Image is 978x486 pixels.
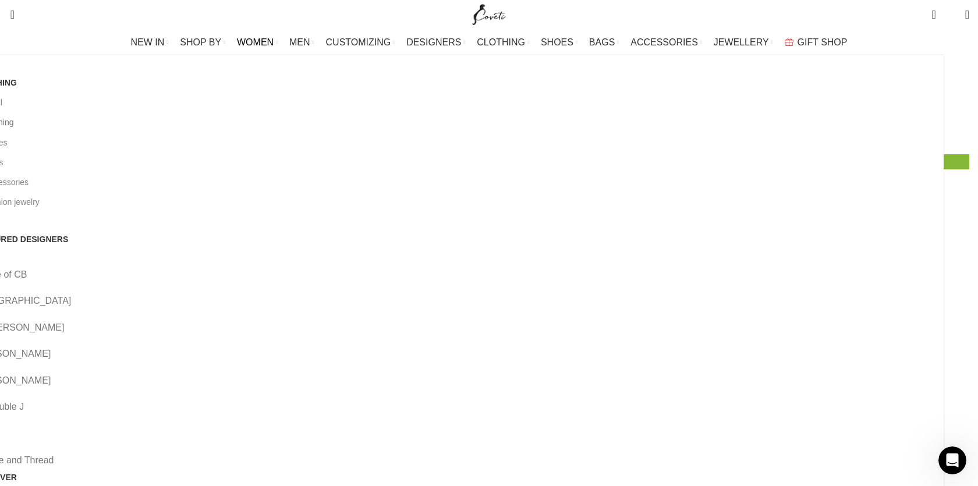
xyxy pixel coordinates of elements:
[237,31,278,54] a: WOMEN
[798,37,848,48] span: GIFT SHOP
[180,31,225,54] a: SHOP BY
[326,31,395,54] a: CUSTOMIZING
[714,37,769,48] span: JEWELLERY
[237,37,274,48] span: WOMEN
[947,12,956,20] span: 0
[406,37,461,48] span: DESIGNERS
[589,31,619,54] a: BAGS
[3,31,975,54] div: Main navigation
[477,37,525,48] span: CLOTHING
[541,31,577,54] a: SHOES
[289,31,314,54] a: MEN
[926,3,941,26] a: 0
[470,9,509,19] a: Site logo
[326,37,391,48] span: CUSTOMIZING
[131,31,169,54] a: NEW IN
[714,31,773,54] a: JEWELLERY
[630,31,702,54] a: ACCESSORIES
[933,6,941,15] span: 0
[785,31,848,54] a: GIFT SHOP
[406,31,465,54] a: DESIGNERS
[131,37,165,48] span: NEW IN
[945,3,956,26] div: My Wishlist
[289,37,310,48] span: MEN
[589,37,615,48] span: BAGS
[630,37,698,48] span: ACCESSORIES
[541,37,573,48] span: SHOES
[477,31,529,54] a: CLOTHING
[938,446,966,474] iframe: Intercom live chat
[180,37,221,48] span: SHOP BY
[785,38,793,46] img: GiftBag
[3,3,15,26] a: Search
